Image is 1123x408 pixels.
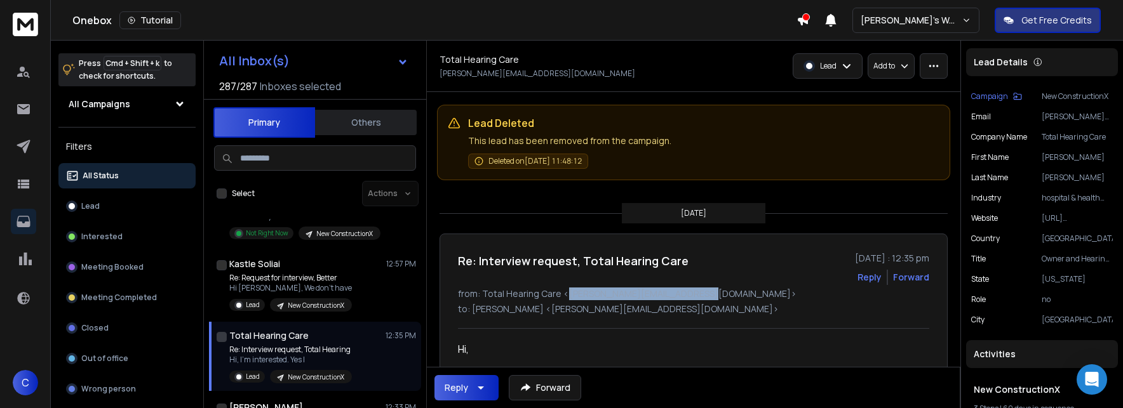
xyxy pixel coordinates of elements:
[58,346,196,371] button: Out of office
[104,56,161,70] span: Cmd + Shift + k
[81,262,144,272] p: Meeting Booked
[855,252,929,265] p: [DATE] : 12:35 pm
[386,331,416,341] p: 12:35 PM
[971,173,1008,183] p: Last Name
[386,259,416,269] p: 12:57 PM
[458,287,929,300] p: from: Total Hearing Care <[PERSON_NAME][EMAIL_ADDRESS][DOMAIN_NAME]>
[974,383,1110,396] h1: New ConstructionX
[288,372,344,382] p: New ConstructionX
[58,163,196,188] button: All Status
[458,252,689,270] h1: Re: Interview request, Total Hearing Care
[83,171,119,181] p: All Status
[246,372,260,381] p: Lead
[13,370,38,395] button: C
[1042,254,1113,264] p: Owner and Hearing Specialist at Total Hearing Care
[1042,91,1113,102] p: New ConstructionX
[893,271,929,284] div: Forward
[966,340,1118,368] div: Activities
[1042,294,1113,305] p: no
[440,53,519,66] h1: Total Hearing Care
[219,55,290,67] h1: All Inbox(s)
[1042,112,1113,122] p: [PERSON_NAME][EMAIL_ADDRESS][DOMAIN_NAME]
[971,315,985,325] p: City
[820,61,837,71] p: Lead
[260,79,341,94] h3: Inboxes selected
[434,375,499,400] button: Reply
[81,293,157,303] p: Meeting Completed
[971,112,991,122] p: Email
[58,138,196,155] h3: Filters
[232,188,255,199] label: Select
[861,14,962,27] p: [PERSON_NAME]'s Workspace
[488,156,582,166] span: Deleted on [DATE] 11:48:12
[229,283,352,293] p: Hi [PERSON_NAME], We don't have
[971,274,989,284] p: State
[1042,173,1113,183] p: [PERSON_NAME]
[229,258,280,270] h1: Kastle Soliai
[69,98,130,110] h1: All Campaigns
[213,107,315,138] button: Primary
[857,271,882,284] button: Reply
[288,301,344,310] p: New ConstructionX
[81,323,109,333] p: Closed
[971,294,986,305] p: role
[1042,152,1113,162] p: [PERSON_NAME]
[1077,364,1107,395] div: Open Intercom Messenger
[971,132,1027,142] p: Company Name
[58,315,196,341] button: Closed
[1042,315,1113,325] p: [GEOGRAPHIC_DATA]
[229,355,352,365] p: Hi, I'm interested. Yes I
[971,193,1001,203] p: industry
[246,228,288,238] p: Not Right Now
[1042,274,1113,284] p: [US_STATE]
[458,341,829,357] p: Hi,
[72,11,797,29] div: Onebox
[58,254,196,280] button: Meeting Booked
[81,353,128,364] p: Out of office
[79,57,172,82] p: Press to check for shortcuts.
[209,48,419,74] button: All Inbox(s)
[440,69,635,79] p: [PERSON_NAME][EMAIL_ADDRESS][DOMAIN_NAME]
[58,194,196,219] button: Lead
[229,345,352,355] p: Re: Interview request, Total Hearing
[81,384,136,394] p: Wrong person
[458,303,929,315] p: to: [PERSON_NAME] <[PERSON_NAME][EMAIL_ADDRESS][DOMAIN_NAME]>
[119,11,181,29] button: Tutorial
[1042,234,1113,244] p: [GEOGRAPHIC_DATA]
[81,201,100,211] p: Lead
[445,381,468,394] div: Reply
[468,115,939,131] p: Lead Deleted
[58,285,196,310] button: Meeting Completed
[219,79,257,94] span: 287 / 287
[229,329,309,342] h1: Total Hearing Care
[971,213,998,223] p: website
[1042,213,1113,223] p: [URL][DOMAIN_NAME]
[1042,132,1113,142] p: Total Hearing Care
[873,61,895,71] p: Add to
[971,152,1009,162] p: First Name
[1042,193,1113,203] p: hospital & health care
[229,273,352,283] p: Re: Request for interview, Better
[974,56,1028,69] p: Lead Details
[971,91,1008,102] p: Campaign
[509,375,581,400] button: Forward
[316,229,373,239] p: New ConstructionX
[58,224,196,249] button: Interested
[971,234,1000,244] p: Country
[81,232,123,242] p: Interested
[58,376,196,402] button: Wrong person
[468,133,939,148] p: This lead has been removed from the campaign.
[681,208,706,218] p: [DATE]
[995,8,1101,33] button: Get Free Credits
[58,91,196,117] button: All Campaigns
[315,109,417,136] button: Others
[971,254,986,264] p: title
[971,91,1022,102] button: Campaign
[1021,14,1092,27] p: Get Free Credits
[246,300,260,310] p: Lead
